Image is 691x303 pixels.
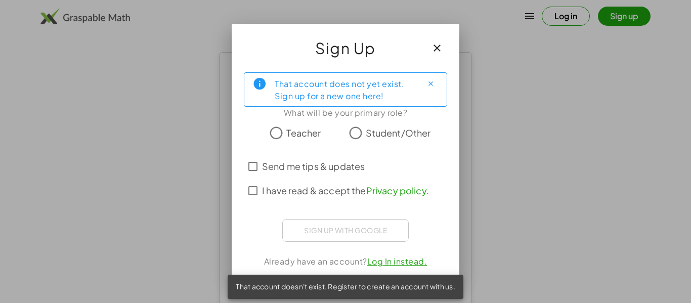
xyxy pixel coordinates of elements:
[275,77,414,102] div: That account does not yet exist. Sign up for a new one here!
[228,275,463,299] div: That account doesn't exist. Register to create an account with us.
[286,126,321,140] span: Teacher
[366,126,431,140] span: Student/Other
[315,36,376,60] span: Sign Up
[262,184,429,197] span: I have read & accept the .
[244,255,447,268] div: Already have an account?
[422,76,439,92] button: Close
[244,107,447,119] div: What will be your primary role?
[367,256,427,267] a: Log In instead.
[262,159,365,173] span: Send me tips & updates
[366,185,426,196] a: Privacy policy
